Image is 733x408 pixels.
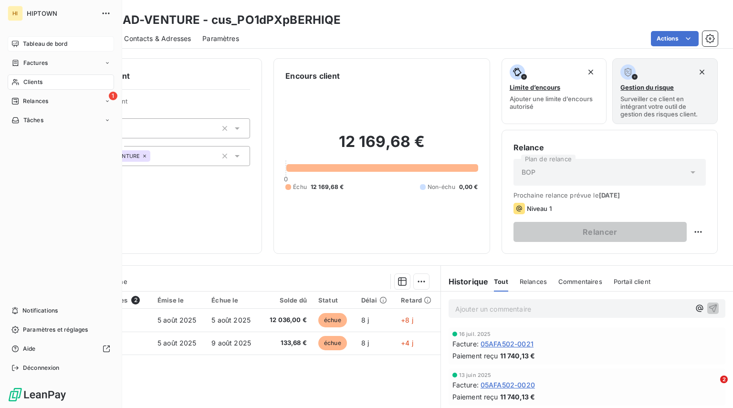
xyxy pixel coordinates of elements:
span: 5 août 2025 [211,316,251,324]
div: Délai [361,296,389,304]
span: 2 [131,296,140,304]
span: Gestion du risque [620,84,674,91]
input: Ajouter une valeur [120,124,128,133]
h6: Informations client [58,70,250,82]
h6: Historique [441,276,489,287]
span: 2 [720,376,728,383]
span: Portail client [614,278,650,285]
button: Limite d’encoursAjouter une limite d’encours autorisé [502,58,607,124]
span: Relances [23,97,48,105]
div: Statut [318,296,350,304]
span: Paramètres et réglages [23,325,88,334]
iframe: Intercom live chat [701,376,723,398]
span: 9 août 2025 [211,339,251,347]
span: Propriétés Client [77,97,250,111]
span: 1 [109,92,117,100]
span: 0 [284,175,288,183]
span: HIPTOWN [27,10,95,17]
span: Non-échu [428,183,455,191]
button: Actions [651,31,699,46]
span: BOP [522,167,535,177]
h6: Relance [513,142,706,153]
span: Facture : [452,380,479,390]
a: Paramètres et réglages [8,322,114,337]
span: 5 août 2025 [157,316,197,324]
span: +8 j [401,316,413,324]
span: Paramètres [202,34,239,43]
span: Prochaine relance prévue le [513,191,706,199]
span: 05AFA502-0021 [481,339,534,349]
img: Logo LeanPay [8,387,67,402]
span: Échu [293,183,307,191]
a: 1Relances [8,94,114,109]
a: Aide [8,341,114,356]
span: Facture : [452,339,479,349]
div: Retard [401,296,434,304]
span: 05AFA502-0020 [481,380,535,390]
span: échue [318,313,347,327]
span: 13 juin 2025 [459,372,492,378]
a: Tableau de bord [8,36,114,52]
span: Contacts & Adresses [124,34,191,43]
span: Niveau 1 [527,205,552,212]
span: 8 j [361,316,369,324]
span: Notifications [22,306,58,315]
h3: KBRW AD-VENTURE - cus_PO1dPXpBERHIQE [84,11,341,29]
span: 0,00 € [459,183,478,191]
span: Ajouter une limite d’encours autorisé [510,95,599,110]
span: Déconnexion [23,364,60,372]
div: Solde dû [266,296,307,304]
span: Limite d’encours [510,84,560,91]
h6: Encours client [285,70,340,82]
span: Paiement reçu [452,392,498,402]
span: Paiement reçu [452,351,498,361]
div: HI [8,6,23,21]
span: 12 169,68 € [311,183,344,191]
span: 133,68 € [266,338,307,348]
span: 5 août 2025 [157,339,197,347]
span: 8 j [361,339,369,347]
div: Émise le [157,296,200,304]
span: 11 740,13 € [500,351,535,361]
span: Surveiller ce client en intégrant votre outil de gestion des risques client. [620,95,710,118]
span: Tout [494,278,508,285]
span: Factures [23,59,48,67]
span: Clients [23,78,42,86]
a: Factures [8,55,114,71]
a: Clients [8,74,114,90]
span: 11 740,13 € [500,392,535,402]
input: Ajouter une valeur [150,152,158,160]
span: 12 036,00 € [266,315,307,325]
span: échue [318,336,347,350]
h2: 12 169,68 € [285,132,478,161]
span: +4 j [401,339,413,347]
span: Tableau de bord [23,40,67,48]
span: Commentaires [558,278,602,285]
a: Tâches [8,113,114,128]
span: Aide [23,345,36,353]
span: Tâches [23,116,43,125]
span: Relances [520,278,547,285]
div: Échue le [211,296,254,304]
span: [DATE] [599,191,620,199]
button: Gestion du risqueSurveiller ce client en intégrant votre outil de gestion des risques client. [612,58,718,124]
span: 16 juil. 2025 [459,331,491,337]
button: Relancer [513,222,687,242]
